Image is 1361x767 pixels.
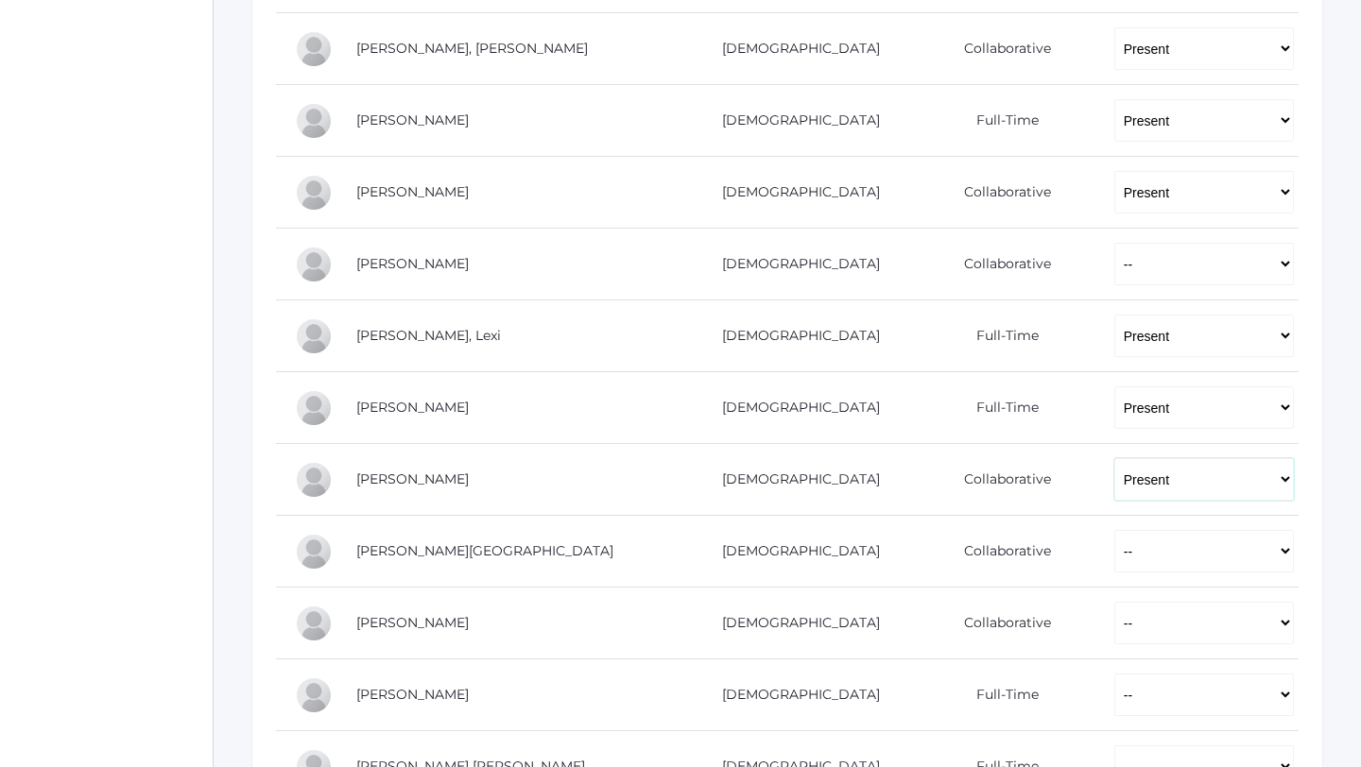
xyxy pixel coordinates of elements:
[356,399,469,416] a: [PERSON_NAME]
[356,255,469,272] a: [PERSON_NAME]
[356,470,469,487] a: [PERSON_NAME]
[356,686,469,703] a: [PERSON_NAME]
[295,30,333,68] div: Stone Haynes
[356,542,613,559] a: [PERSON_NAME][GEOGRAPHIC_DATA]
[356,111,469,128] a: [PERSON_NAME]
[356,327,501,344] a: [PERSON_NAME], Lexi
[682,516,905,588] td: [DEMOGRAPHIC_DATA]
[682,85,905,157] td: [DEMOGRAPHIC_DATA]
[905,444,1094,516] td: Collaborative
[905,372,1094,444] td: Full-Time
[295,676,333,714] div: Vincent Scrudato
[682,13,905,85] td: [DEMOGRAPHIC_DATA]
[682,157,905,229] td: [DEMOGRAPHIC_DATA]
[295,317,333,355] div: Lexi Judy
[295,461,333,499] div: Colton Maurer
[682,300,905,372] td: [DEMOGRAPHIC_DATA]
[682,229,905,300] td: [DEMOGRAPHIC_DATA]
[905,85,1094,157] td: Full-Time
[295,102,333,140] div: Hannah Hrehniy
[905,588,1094,659] td: Collaborative
[356,614,469,631] a: [PERSON_NAME]
[295,389,333,427] div: Frances Leidenfrost
[682,372,905,444] td: [DEMOGRAPHIC_DATA]
[905,300,1094,372] td: Full-Time
[295,605,333,642] div: Cole McCollum
[905,13,1094,85] td: Collaborative
[356,40,588,57] a: [PERSON_NAME], [PERSON_NAME]
[682,659,905,731] td: [DEMOGRAPHIC_DATA]
[905,516,1094,588] td: Collaborative
[682,444,905,516] td: [DEMOGRAPHIC_DATA]
[905,157,1094,229] td: Collaborative
[295,246,333,283] div: Christopher Ip
[356,183,469,200] a: [PERSON_NAME]
[295,533,333,571] div: Savannah Maurer
[295,174,333,212] div: Corbin Intlekofer
[905,659,1094,731] td: Full-Time
[905,229,1094,300] td: Collaborative
[682,588,905,659] td: [DEMOGRAPHIC_DATA]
